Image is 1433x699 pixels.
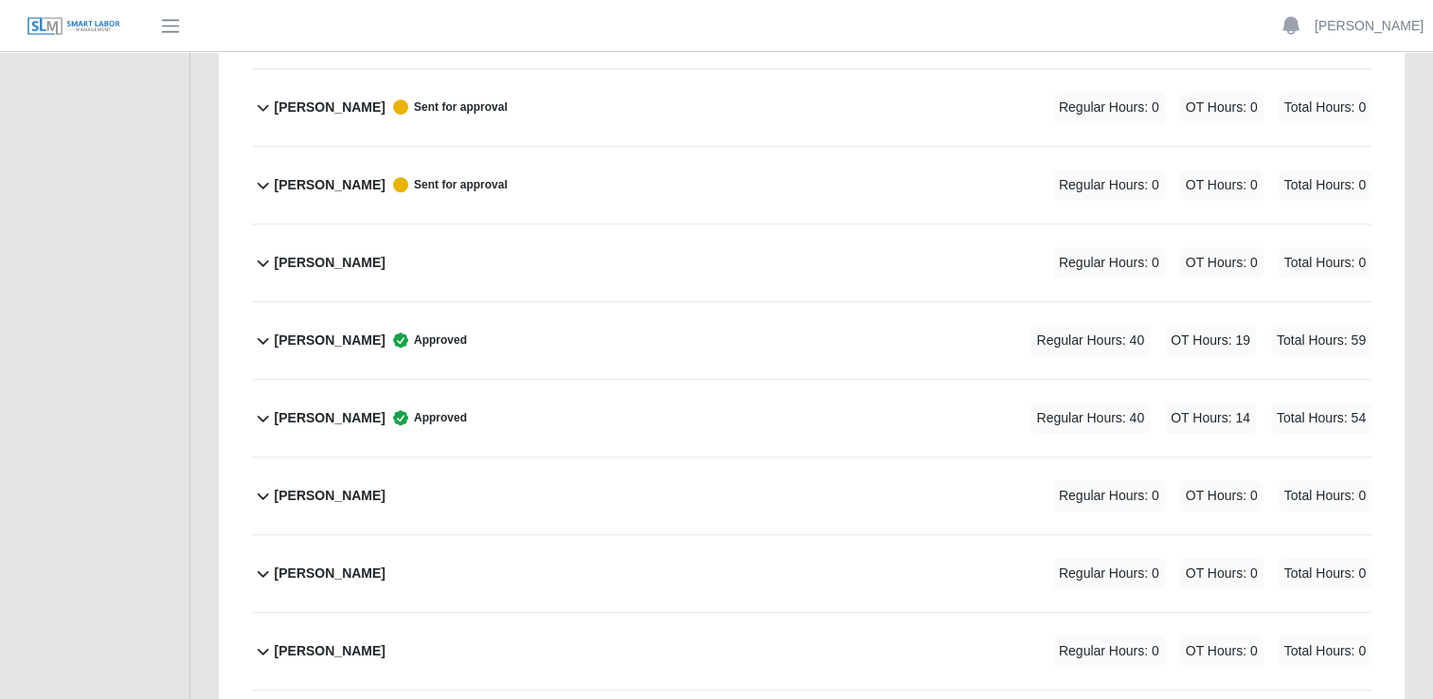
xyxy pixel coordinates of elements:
button: [PERSON_NAME] Regular Hours: 0 OT Hours: 0 Total Hours: 0 [252,457,1371,534]
span: Regular Hours: 0 [1053,92,1165,123]
span: Total Hours: 0 [1279,170,1371,201]
span: Total Hours: 59 [1271,325,1371,356]
span: Regular Hours: 0 [1053,636,1165,667]
span: Total Hours: 0 [1279,480,1371,511]
button: [PERSON_NAME] Regular Hours: 0 OT Hours: 0 Total Hours: 0 [252,224,1371,301]
span: OT Hours: 0 [1180,170,1263,201]
b: [PERSON_NAME] [275,331,385,350]
span: Regular Hours: 40 [1030,325,1150,356]
button: [PERSON_NAME] Sent for approval Regular Hours: 0 OT Hours: 0 Total Hours: 0 [252,147,1371,224]
span: Regular Hours: 40 [1030,403,1150,434]
button: [PERSON_NAME] Sent for approval Regular Hours: 0 OT Hours: 0 Total Hours: 0 [252,69,1371,146]
span: Sent for approval [385,177,508,192]
b: [PERSON_NAME] [275,98,385,117]
span: Regular Hours: 0 [1053,247,1165,278]
span: OT Hours: 0 [1180,247,1263,278]
button: [PERSON_NAME] Approved Regular Hours: 40 OT Hours: 14 Total Hours: 54 [252,380,1371,457]
b: [PERSON_NAME] [275,175,385,195]
span: Total Hours: 0 [1279,636,1371,667]
button: [PERSON_NAME] Regular Hours: 0 OT Hours: 0 Total Hours: 0 [252,613,1371,690]
span: Total Hours: 0 [1279,92,1371,123]
span: Total Hours: 0 [1279,558,1371,589]
span: OT Hours: 0 [1180,480,1263,511]
span: Approved [385,408,467,427]
span: Approved [385,331,467,349]
span: Regular Hours: 0 [1053,558,1165,589]
b: [PERSON_NAME] [275,564,385,583]
span: Regular Hours: 0 [1053,170,1165,201]
button: [PERSON_NAME] Approved Regular Hours: 40 OT Hours: 19 Total Hours: 59 [252,302,1371,379]
span: OT Hours: 0 [1180,92,1263,123]
b: [PERSON_NAME] [275,486,385,506]
span: Total Hours: 0 [1279,247,1371,278]
button: [PERSON_NAME] Regular Hours: 0 OT Hours: 0 Total Hours: 0 [252,535,1371,612]
span: Regular Hours: 0 [1053,480,1165,511]
span: OT Hours: 19 [1165,325,1256,356]
span: OT Hours: 14 [1165,403,1256,434]
span: OT Hours: 0 [1180,558,1263,589]
img: SLM Logo [27,16,121,37]
b: [PERSON_NAME] [275,253,385,273]
b: [PERSON_NAME] [275,408,385,428]
b: [PERSON_NAME] [275,641,385,661]
span: Sent for approval [385,99,508,115]
a: [PERSON_NAME] [1315,16,1424,36]
span: Total Hours: 54 [1271,403,1371,434]
span: OT Hours: 0 [1180,636,1263,667]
